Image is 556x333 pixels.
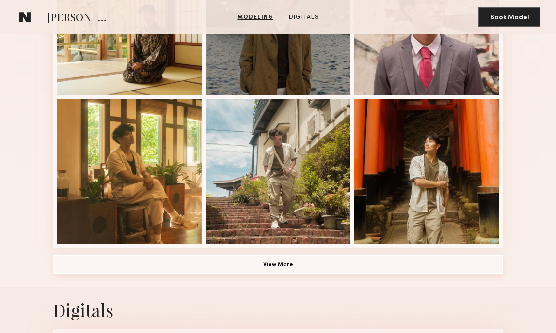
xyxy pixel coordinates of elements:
[47,10,114,27] span: [PERSON_NAME]
[478,13,540,21] a: Book Model
[53,298,503,321] div: Digitals
[285,13,323,22] a: Digitals
[478,7,540,27] button: Book Model
[53,255,503,274] button: View More
[234,13,277,22] a: Modeling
